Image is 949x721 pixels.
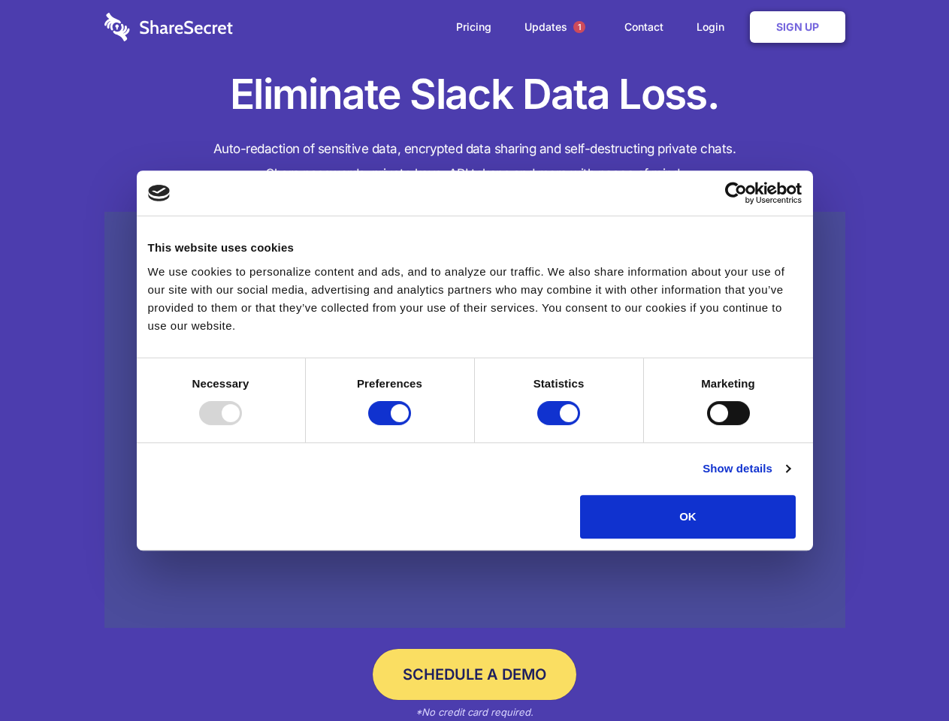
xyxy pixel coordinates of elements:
div: This website uses cookies [148,239,802,257]
a: Wistia video thumbnail [104,212,845,629]
h1: Eliminate Slack Data Loss. [104,68,845,122]
a: Pricing [441,4,506,50]
em: *No credit card required. [416,706,533,718]
strong: Preferences [357,377,422,390]
button: OK [580,495,796,538]
strong: Statistics [533,377,585,390]
a: Login [682,4,747,50]
strong: Necessary [192,377,249,390]
img: logo [148,185,171,201]
a: Schedule a Demo [373,649,576,700]
span: 1 [573,21,585,33]
div: We use cookies to personalize content and ads, and to analyze our traffic. We also share informat... [148,263,802,335]
strong: Marketing [701,377,755,390]
h4: Auto-redaction of sensitive data, encrypted data sharing and self-destructing private chats. Shar... [104,137,845,186]
a: Sign Up [750,11,845,43]
a: Show details [703,460,790,478]
img: logo-wordmark-white-trans-d4663122ce5f474addd5e946df7df03e33cb6a1c49d2221995e7729f52c070b2.svg [104,13,233,41]
a: Usercentrics Cookiebot - opens in a new window [670,182,802,204]
a: Contact [609,4,679,50]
